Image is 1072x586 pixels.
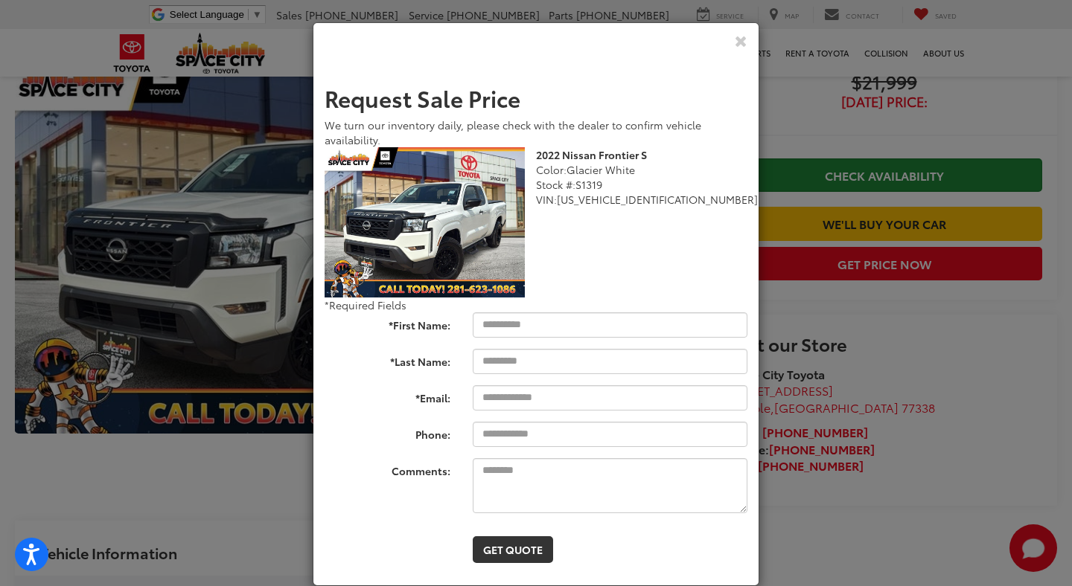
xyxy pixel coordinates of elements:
[536,147,647,162] b: 2022 Nissan Frontier S
[473,536,553,563] button: Get Quote
[313,385,462,405] label: *Email:
[735,33,747,48] button: Close
[313,458,462,478] label: Comments:
[536,192,557,207] span: VIN:
[325,86,747,110] h2: Request Sale Price
[313,312,462,332] label: *First Name:
[313,349,462,369] label: *Last Name:
[536,162,567,177] span: Color:
[325,117,747,147] div: We turn our inventory daily, please check with the dealer to confirm vehicle availability.
[325,147,525,297] img: 2022 Nissan Frontier S
[575,177,602,192] span: S1319
[325,297,406,312] span: *Required Fields
[313,422,462,442] label: Phone:
[557,192,758,207] span: [US_VEHICLE_IDENTIFICATION_NUMBER]
[567,162,635,177] span: Glacier White
[536,177,575,192] span: Stock #:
